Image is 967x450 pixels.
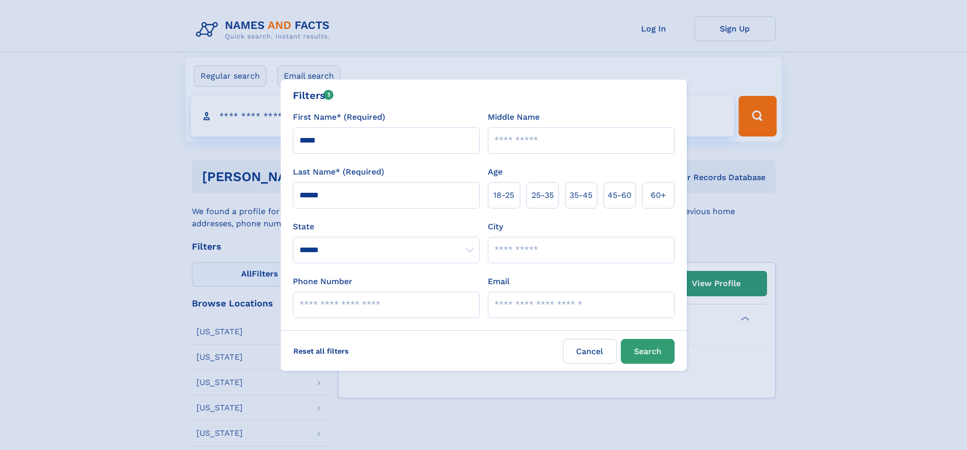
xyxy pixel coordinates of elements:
[293,166,384,178] label: Last Name* (Required)
[293,88,334,103] div: Filters
[570,189,592,201] span: 35‑45
[608,189,631,201] span: 45‑60
[293,275,352,288] label: Phone Number
[293,221,480,233] label: State
[287,339,355,363] label: Reset all filters
[293,111,385,123] label: First Name* (Required)
[488,166,503,178] label: Age
[651,189,666,201] span: 60+
[488,275,510,288] label: Email
[493,189,514,201] span: 18‑25
[488,111,540,123] label: Middle Name
[531,189,554,201] span: 25‑35
[563,339,617,364] label: Cancel
[488,221,503,233] label: City
[621,339,675,364] button: Search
